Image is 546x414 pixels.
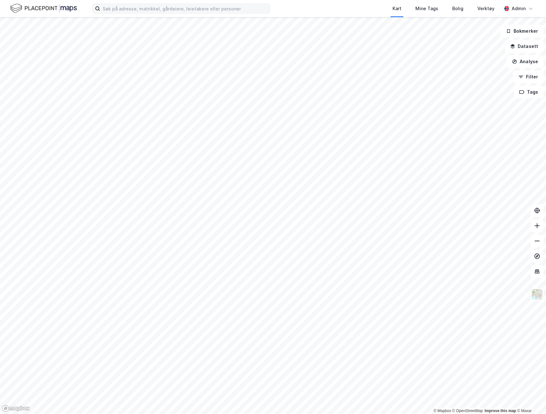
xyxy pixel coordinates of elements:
[415,5,438,12] div: Mine Tags
[512,5,526,12] div: Admin
[10,3,77,14] img: logo.f888ab2527a4732fd821a326f86c7f29.svg
[452,5,463,12] div: Bolig
[514,384,546,414] iframe: Chat Widget
[392,5,401,12] div: Kart
[477,5,495,12] div: Verktøy
[100,4,270,13] input: Søk på adresse, matrikkel, gårdeiere, leietakere eller personer
[514,384,546,414] div: Kontrollprogram for chat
